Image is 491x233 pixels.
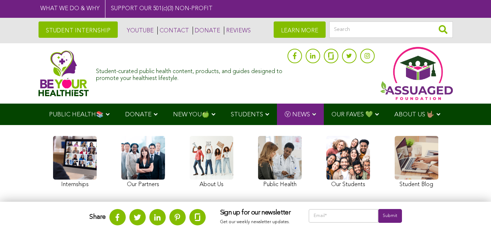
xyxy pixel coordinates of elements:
[329,21,453,38] input: Search
[220,218,294,226] p: Get our weekly newsletter updates.
[39,50,89,96] img: Assuaged
[380,47,453,100] img: Assuaged App
[173,112,209,118] span: NEW YOU🍏
[328,52,333,60] img: glassdoor
[455,198,491,233] iframe: Chat Widget
[394,112,434,118] span: ABOUT US 🤟🏽
[49,112,104,118] span: PUBLIC HEALTH📚
[157,27,189,35] a: CONTACT
[331,112,373,118] span: OUR FAVES 💚
[39,104,453,125] div: Navigation Menu
[285,112,310,118] span: Ⓥ NEWS
[89,214,106,220] strong: Share
[231,112,263,118] span: STUDENTS
[224,27,251,35] a: REVIEWS
[274,21,326,38] a: LEARN MORE
[96,65,283,82] div: Student-curated public health content, products, and guides designed to promote your healthiest l...
[125,112,152,118] span: DONATE
[125,27,154,35] a: YOUTUBE
[39,21,118,38] a: STUDENT INTERNSHIP
[309,209,379,223] input: Email*
[193,27,220,35] a: DONATE
[378,209,402,223] input: Submit
[195,213,200,221] img: glassdoor.svg
[220,209,294,217] h3: Sign up for our newsletter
